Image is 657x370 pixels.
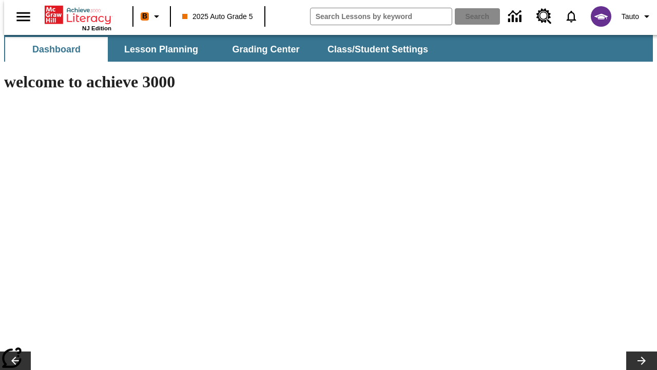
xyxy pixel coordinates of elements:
a: Notifications [558,3,585,30]
div: SubNavbar [4,37,437,62]
span: B [142,10,147,23]
a: Resource Center, Will open in new tab [530,3,558,30]
a: Data Center [502,3,530,31]
button: Lesson carousel, Next [626,351,657,370]
input: search field [311,8,452,25]
span: NJ Edition [82,25,111,31]
span: Dashboard [32,44,81,55]
div: Home [45,4,111,31]
span: Tauto [622,11,639,22]
button: Open side menu [8,2,38,32]
button: Dashboard [5,37,108,62]
span: Grading Center [232,44,299,55]
div: SubNavbar [4,35,653,62]
a: Home [45,5,111,25]
button: Select a new avatar [585,3,617,30]
button: Lesson Planning [110,37,212,62]
button: Boost Class color is orange. Change class color [137,7,167,26]
span: Lesson Planning [124,44,198,55]
button: Class/Student Settings [319,37,436,62]
img: avatar image [591,6,611,27]
h1: welcome to achieve 3000 [4,72,448,91]
button: Profile/Settings [617,7,657,26]
span: Class/Student Settings [327,44,428,55]
button: Grading Center [215,37,317,62]
span: 2025 Auto Grade 5 [182,11,253,22]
